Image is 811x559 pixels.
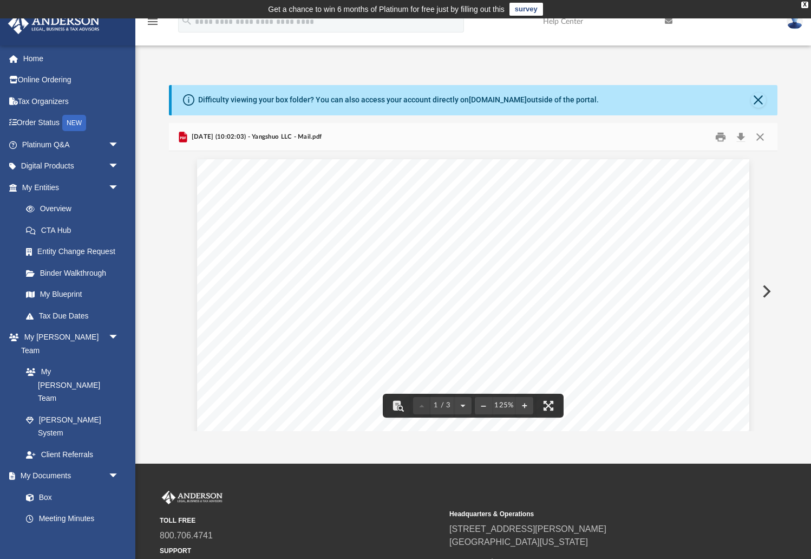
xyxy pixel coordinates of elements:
div: Document Viewer [169,151,777,431]
button: Next page [454,394,472,418]
a: survey [509,3,543,16]
div: close [801,2,808,8]
a: Client Referrals [15,444,130,465]
span: arrow_drop_down [108,134,130,156]
a: Online Ordering [8,69,135,91]
div: Get a chance to win 6 months of Platinum for free just by filling out this [268,3,505,16]
span: arrow_drop_down [108,177,130,199]
a: Order StatusNEW [8,112,135,134]
a: My Blueprint [15,284,130,305]
button: Close [750,128,770,145]
div: File preview [169,151,777,431]
img: Anderson Advisors Platinum Portal [5,13,103,34]
button: Print [710,128,731,145]
a: Box [15,486,125,508]
i: search [181,15,193,27]
small: Headquarters & Operations [449,509,731,519]
img: Anderson Advisors Platinum Portal [160,491,225,505]
button: Zoom out [475,394,492,418]
div: Preview [169,123,777,431]
div: NEW [62,115,86,131]
a: Binder Walkthrough [15,262,135,284]
a: [STREET_ADDRESS][PERSON_NAME] [449,524,606,534]
button: Download [731,128,751,145]
a: 800.706.4741 [160,531,213,540]
button: Toggle findbar [386,394,410,418]
a: My Documentsarrow_drop_down [8,465,130,487]
button: Enter fullscreen [537,394,560,418]
a: My [PERSON_NAME] Team [15,361,125,409]
a: menu [146,21,159,28]
span: 1 / 3 [430,402,454,409]
a: My Entitiesarrow_drop_down [8,177,135,198]
i: menu [146,15,159,28]
a: [DOMAIN_NAME] [469,95,527,104]
a: Overview [15,198,135,220]
span: arrow_drop_down [108,155,130,178]
button: Close [751,93,766,108]
button: Zoom in [516,394,533,418]
a: Entity Change Request [15,241,135,263]
button: Next File [754,276,777,307]
a: Tax Due Dates [15,305,135,327]
span: arrow_drop_down [108,465,130,487]
small: TOLL FREE [160,516,442,525]
a: [PERSON_NAME] System [15,409,130,444]
img: User Pic [787,14,803,29]
a: Digital Productsarrow_drop_down [8,155,135,177]
a: My [PERSON_NAME] Teamarrow_drop_down [8,327,130,361]
a: Tax Organizers [8,90,135,112]
a: Platinum Q&Aarrow_drop_down [8,134,135,155]
a: Home [8,48,135,69]
a: Meeting Minutes [15,508,130,530]
a: CTA Hub [15,219,135,241]
div: Current zoom level [492,402,516,409]
span: [DATE] (10:02:03) - Yangshuo LLC - Mail.pdf [189,132,322,142]
span: arrow_drop_down [108,327,130,349]
a: [GEOGRAPHIC_DATA][US_STATE] [449,537,588,547]
small: SUPPORT [160,546,442,556]
button: 1 / 3 [430,394,454,418]
div: Difficulty viewing your box folder? You can also access your account directly on outside of the p... [198,94,599,106]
